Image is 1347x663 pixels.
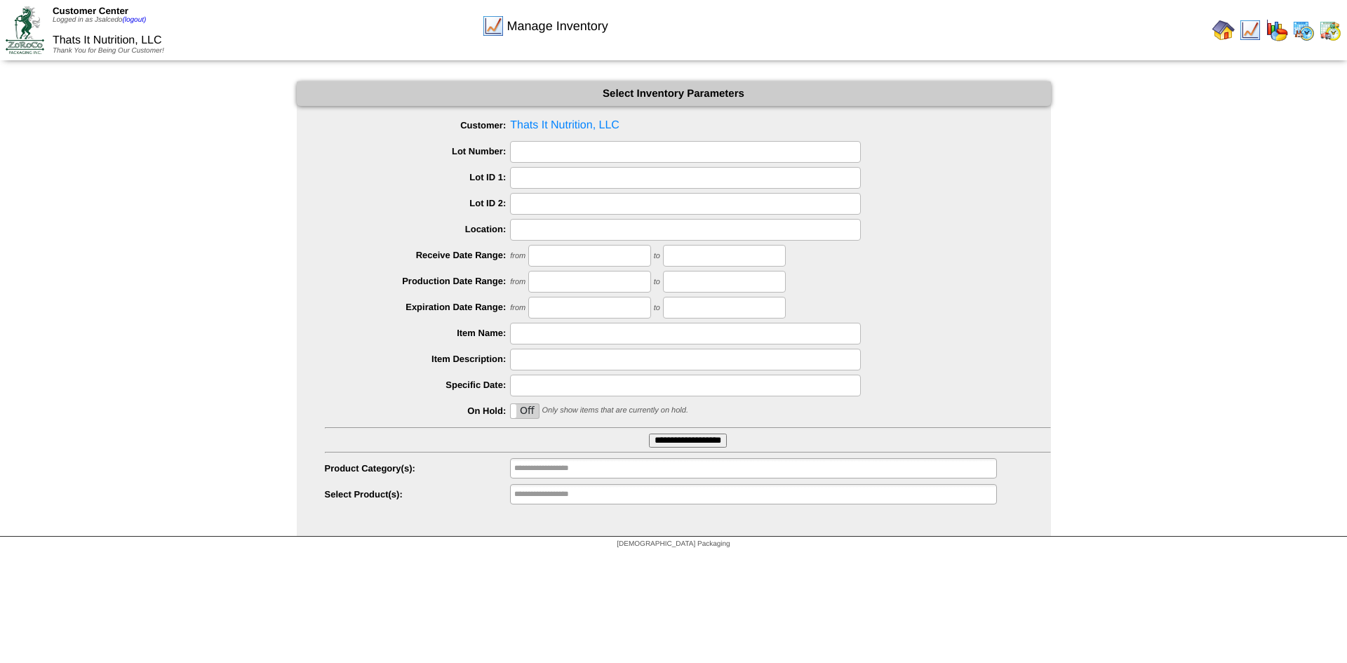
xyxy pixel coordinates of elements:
label: Off [511,404,539,418]
span: Thats It Nutrition, LLC [53,34,162,46]
span: [DEMOGRAPHIC_DATA] Packaging [617,540,730,548]
span: to [654,252,660,260]
span: from [510,304,525,312]
span: to [654,304,660,312]
div: Select Inventory Parameters [297,81,1051,106]
label: Specific Date: [325,380,511,390]
img: ZoRoCo_Logo(Green%26Foil)%20jpg.webp [6,6,44,53]
label: Lot Number: [325,146,511,156]
span: to [654,278,660,286]
img: calendarprod.gif [1292,19,1315,41]
span: Only show items that are currently on hold. [542,406,688,415]
span: from [510,252,525,260]
label: Production Date Range: [325,276,511,286]
a: (logout) [122,16,146,24]
img: line_graph.gif [1239,19,1261,41]
label: Lot ID 2: [325,198,511,208]
label: Lot ID 1: [325,172,511,182]
label: Customer: [325,120,511,130]
span: Logged in as Jsalcedo [53,16,146,24]
label: Location: [325,224,511,234]
label: Select Product(s): [325,489,511,500]
span: Thats It Nutrition, LLC [325,115,1051,136]
img: home.gif [1212,19,1235,41]
img: line_graph.gif [482,15,504,37]
img: calendarinout.gif [1319,19,1341,41]
span: from [510,278,525,286]
label: Receive Date Range: [325,250,511,260]
span: Manage Inventory [507,19,608,34]
img: graph.gif [1266,19,1288,41]
div: OnOff [510,403,540,419]
label: On Hold: [325,406,511,416]
span: Thank You for Being Our Customer! [53,47,164,55]
label: Expiration Date Range: [325,302,511,312]
label: Product Category(s): [325,463,511,474]
span: Customer Center [53,6,128,16]
label: Item Name: [325,328,511,338]
label: Item Description: [325,354,511,364]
